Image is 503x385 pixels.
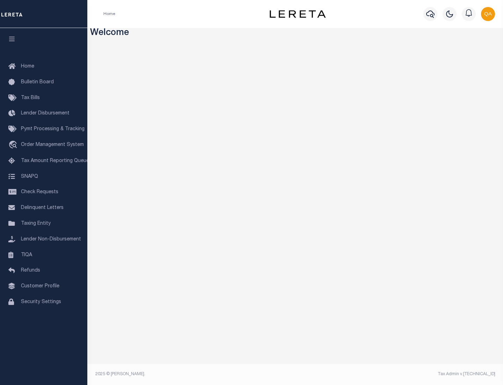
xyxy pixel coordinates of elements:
div: Tax Admin v.[TECHNICAL_ID] [300,371,495,377]
span: Delinquent Letters [21,205,64,210]
span: Order Management System [21,142,84,147]
span: Bulletin Board [21,80,54,85]
span: Customer Profile [21,284,59,289]
span: Security Settings [21,300,61,304]
span: SNAPQ [21,174,38,179]
span: Taxing Entity [21,221,51,226]
img: svg+xml;base64,PHN2ZyB4bWxucz0iaHR0cDovL3d3dy53My5vcmcvMjAwMC9zdmciIHBvaW50ZXItZXZlbnRzPSJub25lIi... [481,7,495,21]
span: Refunds [21,268,40,273]
span: Pymt Processing & Tracking [21,127,85,132]
span: Tax Bills [21,96,40,100]
span: Lender Disbursement [21,111,70,116]
span: Lender Non-Disbursement [21,237,81,242]
span: TIQA [21,252,32,257]
img: logo-dark.svg [270,10,326,18]
h3: Welcome [90,28,501,39]
div: 2025 © [PERSON_NAME]. [90,371,296,377]
span: Home [21,64,34,69]
i: travel_explore [8,141,20,150]
span: Tax Amount Reporting Queue [21,159,89,163]
span: Check Requests [21,190,58,195]
li: Home [103,11,115,17]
